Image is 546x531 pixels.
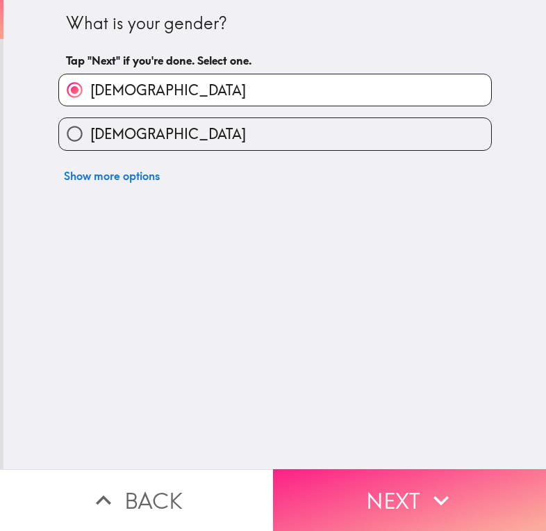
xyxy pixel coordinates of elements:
[66,53,484,68] h6: Tap "Next" if you're done. Select one.
[66,12,484,35] div: What is your gender?
[90,124,246,144] span: [DEMOGRAPHIC_DATA]
[90,81,246,100] span: [DEMOGRAPHIC_DATA]
[59,118,491,149] button: [DEMOGRAPHIC_DATA]
[59,74,491,106] button: [DEMOGRAPHIC_DATA]
[58,162,165,190] button: Show more options
[273,469,546,531] button: Next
